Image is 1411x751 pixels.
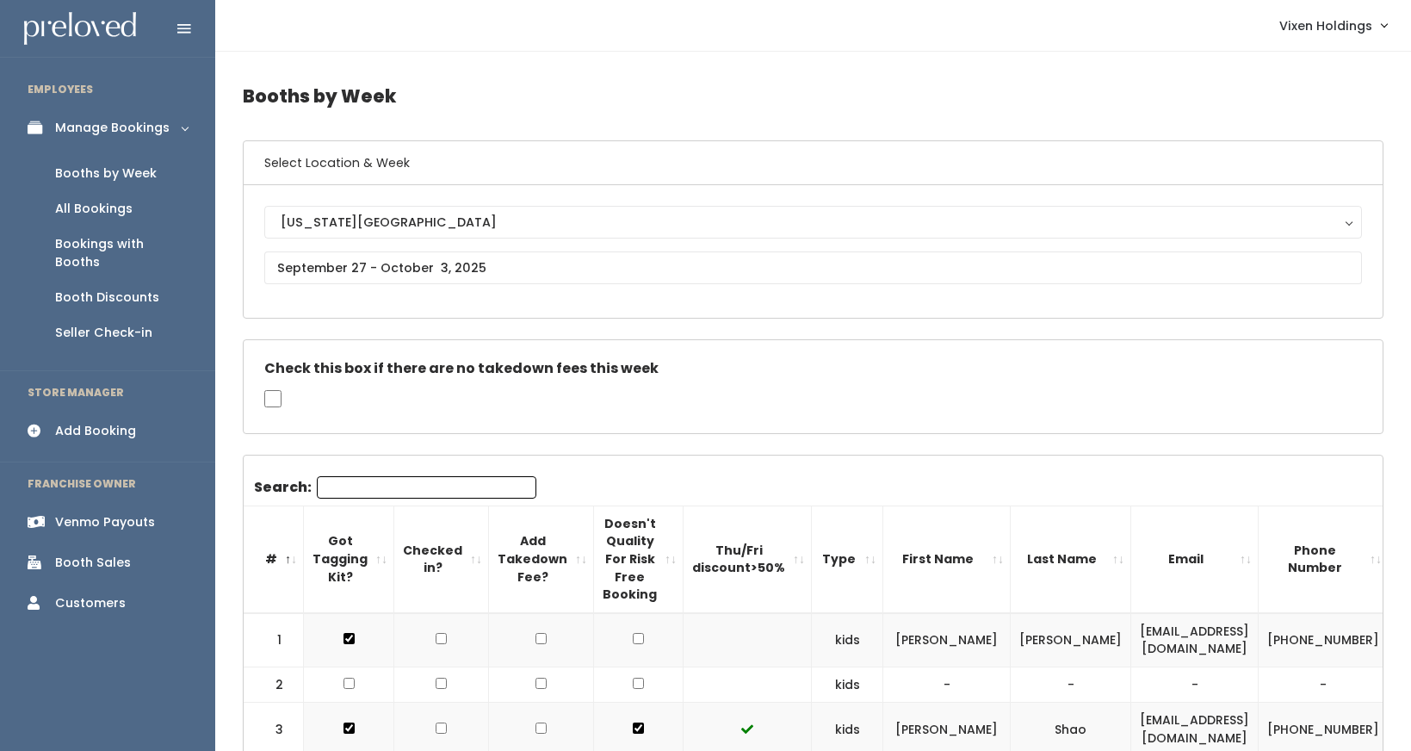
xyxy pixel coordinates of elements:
[244,506,304,612] th: #: activate to sort column descending
[55,200,133,218] div: All Bookings
[24,12,136,46] img: preloved logo
[1011,667,1131,703] td: -
[684,506,812,612] th: Thu/Fri discount&gt;50%: activate to sort column ascending
[264,206,1362,239] button: [US_STATE][GEOGRAPHIC_DATA]
[812,613,883,667] td: kids
[55,119,170,137] div: Manage Bookings
[1011,506,1131,612] th: Last Name: activate to sort column ascending
[317,476,536,499] input: Search:
[281,213,1346,232] div: [US_STATE][GEOGRAPHIC_DATA]
[55,289,159,307] div: Booth Discounts
[1131,506,1259,612] th: Email: activate to sort column ascending
[55,513,155,531] div: Venmo Payouts
[55,422,136,440] div: Add Booking
[1259,667,1389,703] td: -
[244,667,304,703] td: 2
[264,361,1362,376] h5: Check this box if there are no takedown fees this week
[254,476,536,499] label: Search:
[883,506,1011,612] th: First Name: activate to sort column ascending
[264,251,1362,284] input: September 27 - October 3, 2025
[1259,506,1389,612] th: Phone Number: activate to sort column ascending
[1131,613,1259,667] td: [EMAIL_ADDRESS][DOMAIN_NAME]
[812,506,883,612] th: Type: activate to sort column ascending
[55,164,157,183] div: Booths by Week
[1131,667,1259,703] td: -
[55,235,188,271] div: Bookings with Booths
[394,506,489,612] th: Checked in?: activate to sort column ascending
[244,141,1383,185] h6: Select Location & Week
[883,667,1011,703] td: -
[55,594,126,612] div: Customers
[55,554,131,572] div: Booth Sales
[243,72,1383,120] h4: Booths by Week
[1011,613,1131,667] td: [PERSON_NAME]
[1279,16,1372,35] span: Vixen Holdings
[55,324,152,342] div: Seller Check-in
[594,506,684,612] th: Doesn't Quality For Risk Free Booking : activate to sort column ascending
[244,613,304,667] td: 1
[1259,613,1389,667] td: [PHONE_NUMBER]
[1262,7,1404,44] a: Vixen Holdings
[489,506,594,612] th: Add Takedown Fee?: activate to sort column ascending
[883,613,1011,667] td: [PERSON_NAME]
[304,506,394,612] th: Got Tagging Kit?: activate to sort column ascending
[812,667,883,703] td: kids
